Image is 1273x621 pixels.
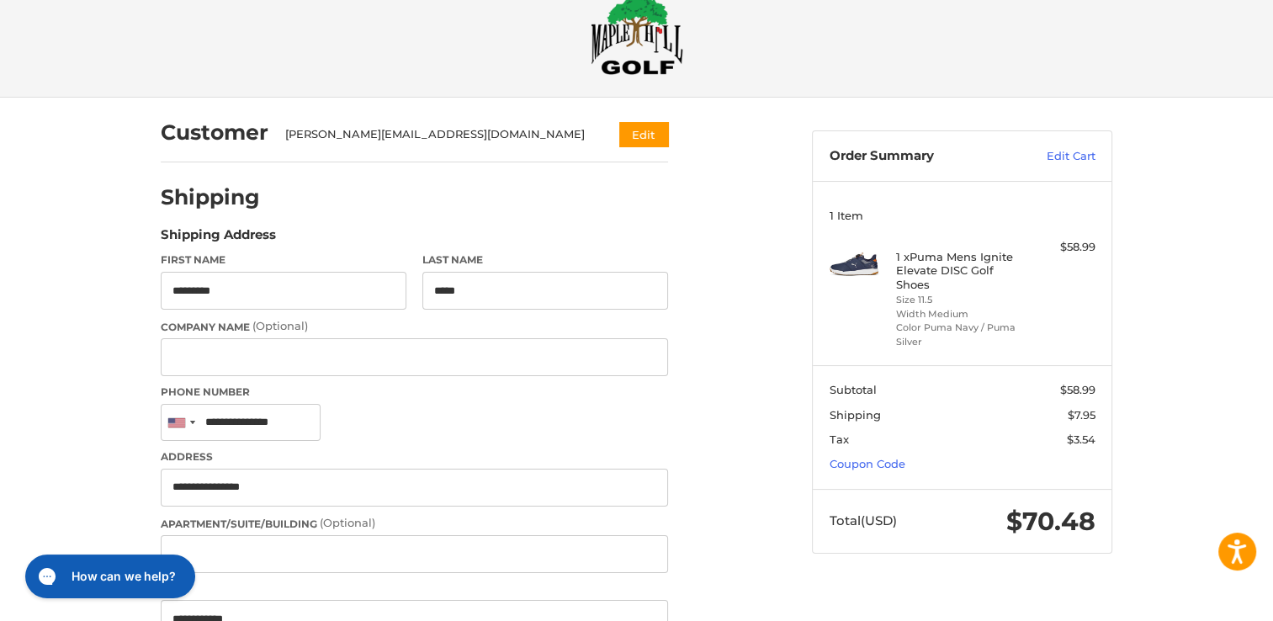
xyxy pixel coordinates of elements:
[896,293,1025,307] li: Size 11.5
[619,122,668,146] button: Edit
[285,126,587,143] div: [PERSON_NAME][EMAIL_ADDRESS][DOMAIN_NAME]
[252,319,308,332] small: (Optional)
[17,549,199,604] iframe: Gorgias live chat messenger
[830,408,881,422] span: Shipping
[830,209,1095,222] h3: 1 Item
[830,383,877,396] span: Subtotal
[1029,239,1095,256] div: $58.99
[161,449,668,464] label: Address
[896,250,1025,291] h4: 1 x Puma Mens Ignite Elevate DISC Golf Shoes
[320,516,375,529] small: (Optional)
[161,252,406,268] label: First Name
[1067,433,1095,446] span: $3.54
[1010,148,1095,165] a: Edit Cart
[161,184,260,210] h2: Shipping
[1134,576,1273,621] iframe: Google Customer Reviews
[422,252,668,268] label: Last Name
[161,581,668,597] label: City
[161,385,668,400] label: Phone Number
[161,119,268,146] h2: Customer
[1060,383,1095,396] span: $58.99
[1006,506,1095,537] span: $70.48
[830,512,897,528] span: Total (USD)
[830,457,905,470] a: Coupon Code
[896,307,1025,321] li: Width Medium
[830,433,849,446] span: Tax
[830,148,1010,165] h3: Order Summary
[1068,408,1095,422] span: $7.95
[896,321,1025,348] li: Color Puma Navy / Puma Silver
[161,515,668,532] label: Apartment/Suite/Building
[162,405,200,441] div: United States: +1
[161,318,668,335] label: Company Name
[161,226,276,252] legend: Shipping Address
